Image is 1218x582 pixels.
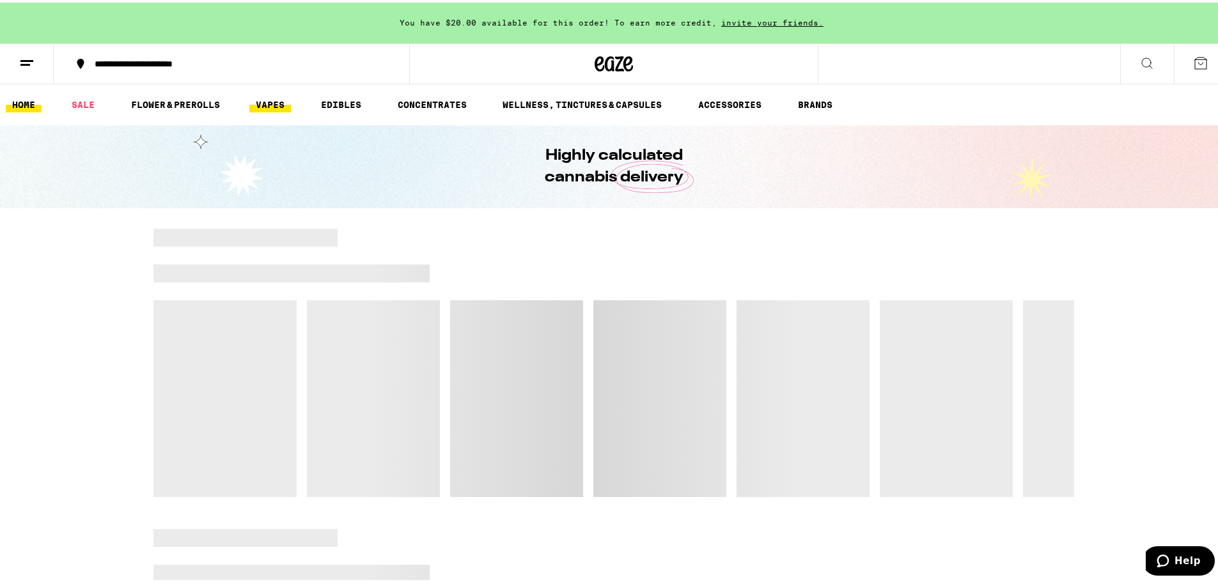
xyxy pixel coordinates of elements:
span: You have $20.00 available for this order! To earn more credit, [400,16,717,24]
a: BRANDS [792,95,839,110]
a: ACCESSORIES [692,95,768,110]
a: FLOWER & PREROLLS [125,95,226,110]
a: HOME [6,95,42,110]
a: SALE [65,95,101,110]
span: invite your friends. [717,16,828,24]
a: CONCENTRATES [391,95,473,110]
a: VAPES [249,95,291,110]
a: WELLNESS, TINCTURES & CAPSULES [496,95,668,110]
a: EDIBLES [315,95,368,110]
h1: Highly calculated cannabis delivery [508,142,719,186]
iframe: Opens a widget where you can find more information [1146,544,1215,576]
